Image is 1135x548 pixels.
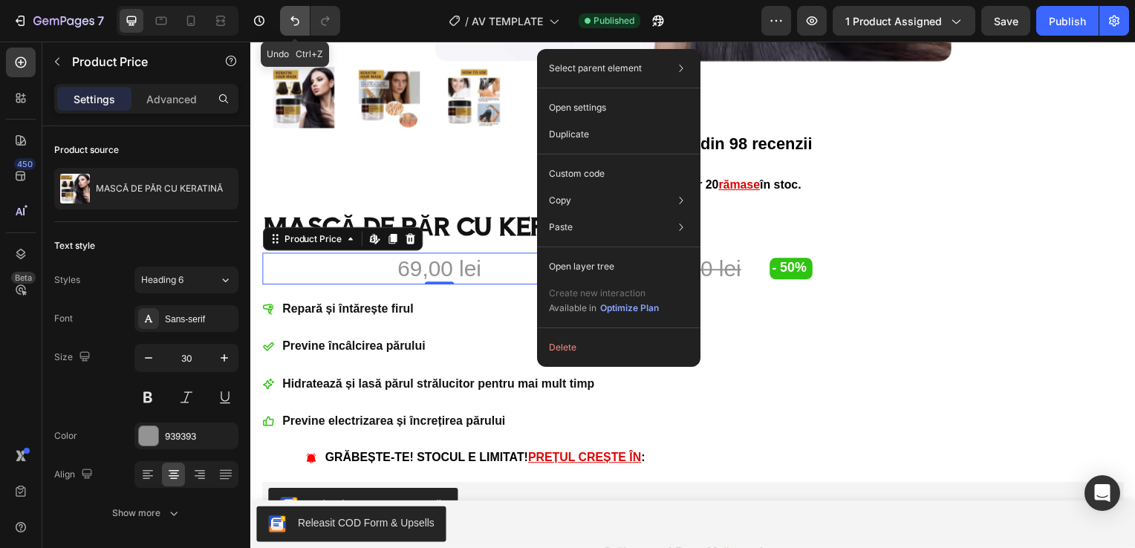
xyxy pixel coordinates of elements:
[465,13,469,29] span: /
[12,169,879,203] h1: MASCĂ DE PĂR CU KERATINĂ
[165,313,235,326] div: Sans-serif
[32,301,176,313] strong: Previne încâlcirea părului
[994,15,1018,27] span: Save
[1049,13,1086,29] div: Publish
[54,273,80,287] div: Styles
[981,6,1030,36] button: Save
[112,506,181,521] div: Show more
[472,138,513,151] u: rămase
[54,465,96,485] div: Align
[532,218,562,238] div: 50%
[549,128,589,141] p: Duplicate
[11,272,36,284] div: Beta
[354,134,554,156] p: Grăbește-te! Doar 20 în stoc.
[549,260,614,273] p: Open layer tree
[54,143,119,157] div: Product source
[54,348,94,368] div: Size
[1084,475,1120,511] div: Open Intercom Messenger
[279,413,394,425] u: PREȚUL CREȘTE ÎN
[472,13,543,29] span: AV TEMPLATE
[30,459,48,477] img: CKKYs5695_ICEAE=.webp
[14,158,36,170] div: 450
[12,213,368,245] div: 69,00 lei
[72,53,198,71] p: Product Price
[30,192,94,206] div: Product Price
[523,218,532,240] div: -
[60,174,90,203] img: product feature img
[134,267,238,293] button: Heading 6
[74,91,115,107] p: Settings
[54,312,73,325] div: Font
[1036,6,1099,36] button: Publish
[165,430,235,443] div: 939393
[280,6,340,36] div: Undo/Redo
[374,213,517,245] div: 138,00 lei
[32,339,346,351] strong: Hidratează și lasă părul strălucitor pentru mai mult timp
[426,89,565,119] p: 4.9 din 98 recenzii
[833,6,975,36] button: 1 product assigned
[600,301,659,315] div: Optimize Plan
[32,263,164,275] strong: Repară și întărește firul
[599,301,660,316] button: Optimize Plan
[549,194,571,207] p: Copy
[75,409,397,431] p: Grăbește-te! STOCUL E LIMITAT! :
[543,334,695,361] button: Delete
[96,183,223,194] p: MASCĂ DE PĂR CU KERATINĂ
[549,101,606,114] p: Open settings
[54,239,95,252] div: Text style
[54,500,238,526] button: Show more
[18,450,209,486] button: Releasit COD Form & Upsells
[97,12,104,30] p: 7
[54,429,77,443] div: Color
[549,286,660,301] p: Create new interaction
[59,459,197,474] div: Releasit COD Form & Upsells
[549,167,605,180] p: Custom code
[250,42,1135,548] iframe: Design area
[593,14,634,27] span: Published
[845,13,942,29] span: 1 product assigned
[549,302,596,313] span: Available in
[549,221,573,234] p: Paste
[6,6,111,36] button: 7
[32,376,256,388] strong: Previne electrizarea și încrețirea părului
[146,91,197,107] p: Advanced
[549,62,642,75] p: Select parent element
[141,273,183,287] span: Heading 6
